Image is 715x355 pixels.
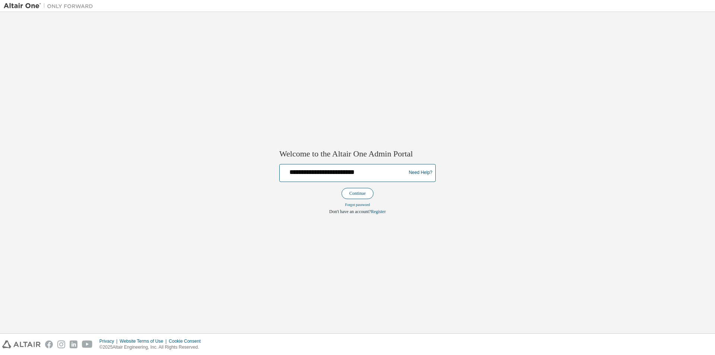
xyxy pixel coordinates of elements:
[82,340,93,348] img: youtube.svg
[2,340,41,348] img: altair_logo.svg
[45,340,53,348] img: facebook.svg
[99,338,120,344] div: Privacy
[329,209,371,214] span: Don't have an account?
[99,344,205,351] p: © 2025 Altair Engineering, Inc. All Rights Reserved.
[120,338,169,344] div: Website Terms of Use
[169,338,205,344] div: Cookie Consent
[345,203,370,207] a: Forgot password
[70,340,77,348] img: linkedin.svg
[341,188,374,199] button: Continue
[57,340,65,348] img: instagram.svg
[4,2,97,10] img: Altair One
[279,149,436,159] h2: Welcome to the Altair One Admin Portal
[371,209,386,214] a: Register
